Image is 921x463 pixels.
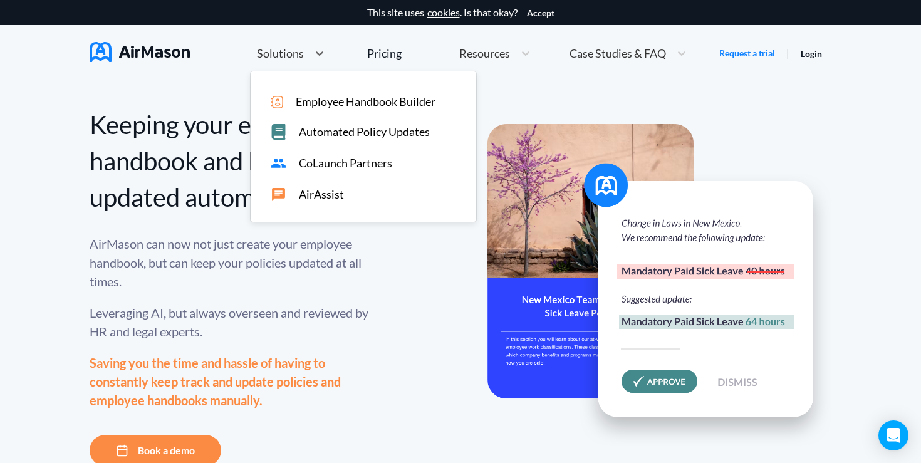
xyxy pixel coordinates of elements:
[878,420,908,450] div: Open Intercom Messenger
[786,47,789,59] span: |
[90,107,372,216] div: Keeping your employee handbook and HR policies updated automatically
[719,47,775,60] a: Request a trial
[299,157,392,170] span: CoLaunch Partners
[90,303,372,341] div: Leveraging AI, but always overseen and reviewed by HR and legal experts.
[487,124,832,447] img: handbook apu
[271,96,283,108] img: icon
[90,42,190,62] img: AirMason Logo
[296,95,435,108] span: Employee Handbook Builder
[90,234,372,291] div: AirMason can now not just create your employee handbook, but can keep your policies updated at al...
[801,48,822,59] a: Login
[90,353,372,410] div: Saving you the time and hassle of having to constantly keep track and update policies and employe...
[427,7,460,18] a: cookies
[299,125,430,138] span: Automated Policy Updates
[459,48,510,59] span: Resources
[257,48,304,59] span: Solutions
[367,48,402,59] div: Pricing
[299,188,344,201] span: AirAssist
[570,48,666,59] span: Case Studies & FAQ
[367,42,402,65] a: Pricing
[527,8,554,18] button: Accept cookies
